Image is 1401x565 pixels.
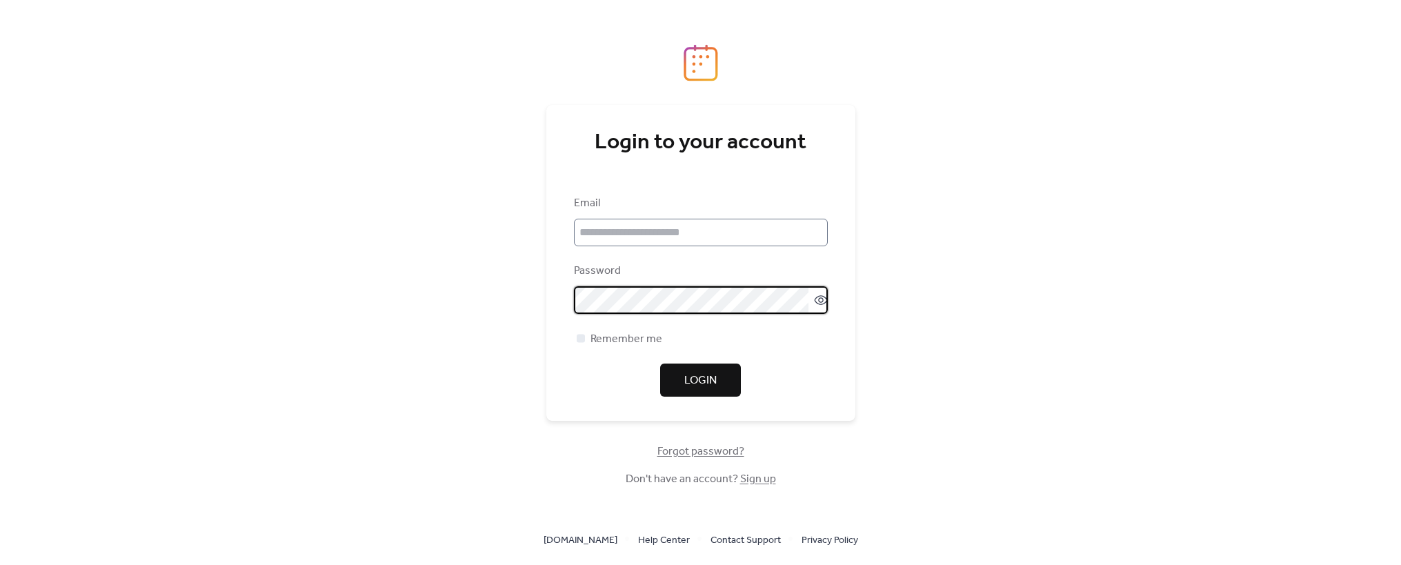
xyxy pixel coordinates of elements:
span: Login [684,373,717,389]
div: Login to your account [574,129,828,157]
a: Privacy Policy [802,531,858,548]
a: Forgot password? [657,448,744,455]
span: Don't have an account? [626,471,776,488]
span: Remember me [590,331,662,348]
span: Forgot password? [657,444,744,460]
span: [DOMAIN_NAME] [544,533,617,549]
button: Login [660,364,741,397]
span: Contact Support [711,533,781,549]
a: Help Center [638,531,690,548]
a: [DOMAIN_NAME] [544,531,617,548]
span: Privacy Policy [802,533,858,549]
a: Contact Support [711,531,781,548]
a: Sign up [740,468,776,490]
span: Help Center [638,533,690,549]
img: logo [684,44,718,81]
div: Email [574,195,825,212]
div: Password [574,263,825,279]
